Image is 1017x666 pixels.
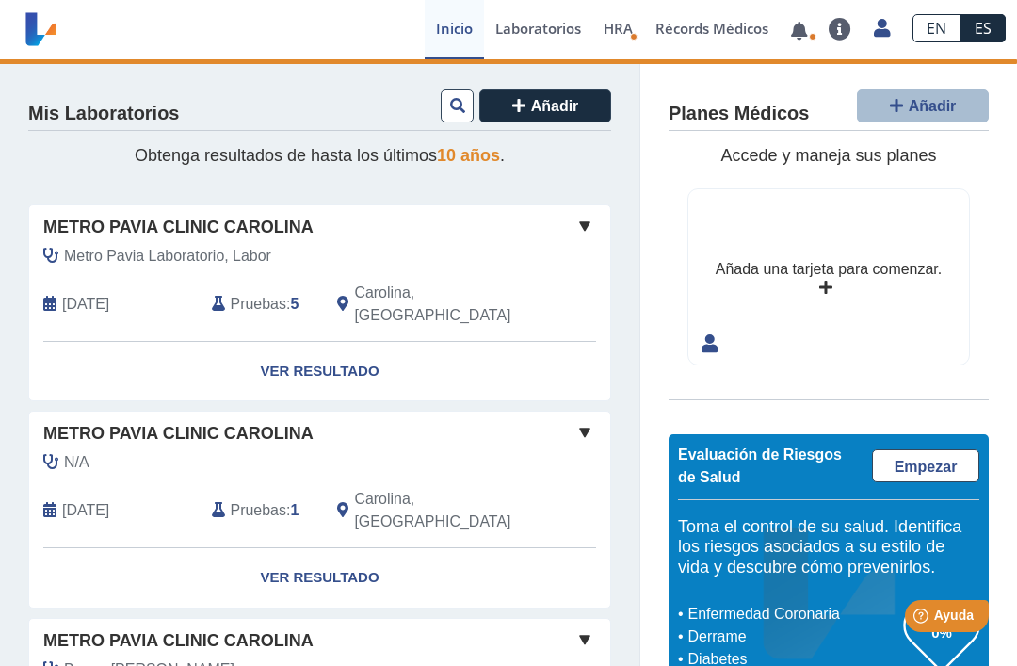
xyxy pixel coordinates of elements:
span: 2024-08-02 [62,499,109,522]
span: Añadir [531,98,579,114]
span: HRA [604,19,633,38]
span: Pruebas [231,499,286,522]
div: : [198,488,324,533]
b: 1 [290,502,299,518]
div: Añada una tarjeta para comenzar. [716,258,942,281]
a: Ver Resultado [29,342,610,401]
iframe: Help widget launcher [849,593,996,645]
span: Evaluación de Riesgos de Salud [678,447,842,485]
span: Accede y maneja sus planes [720,146,936,165]
span: Carolina, PR [354,488,519,533]
span: Metro Pavia Laboratorio, Labor [64,245,271,268]
span: Metro Pavia Clinic Carolina [43,215,314,240]
h4: Mis Laboratorios [28,103,179,125]
button: Añadir [857,89,989,122]
button: Añadir [479,89,611,122]
span: Carolina, PR [354,282,519,327]
span: Obtenga resultados de hasta los últimos . [135,146,505,165]
span: Pruebas [231,293,286,316]
h5: Toma el control de su salud. Identifica los riesgos asociados a su estilo de vida y descubre cómo... [678,517,979,578]
span: 2025-09-26 [62,293,109,316]
a: Empezar [872,449,979,482]
div: : [198,282,324,327]
li: Derrame [683,625,904,648]
span: N/A [64,451,89,474]
a: ES [960,14,1006,42]
span: Metro Pavia Clinic Carolina [43,421,314,447]
b: 5 [290,296,299,312]
span: 10 años [437,146,500,165]
span: Empezar [895,459,958,475]
a: Ver Resultado [29,548,610,608]
span: Metro Pavia Clinic Carolina [43,628,314,654]
a: EN [912,14,960,42]
li: Enfermedad Coronaria [683,603,904,625]
span: Añadir [909,98,957,114]
h4: Planes Médicos [669,103,809,125]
